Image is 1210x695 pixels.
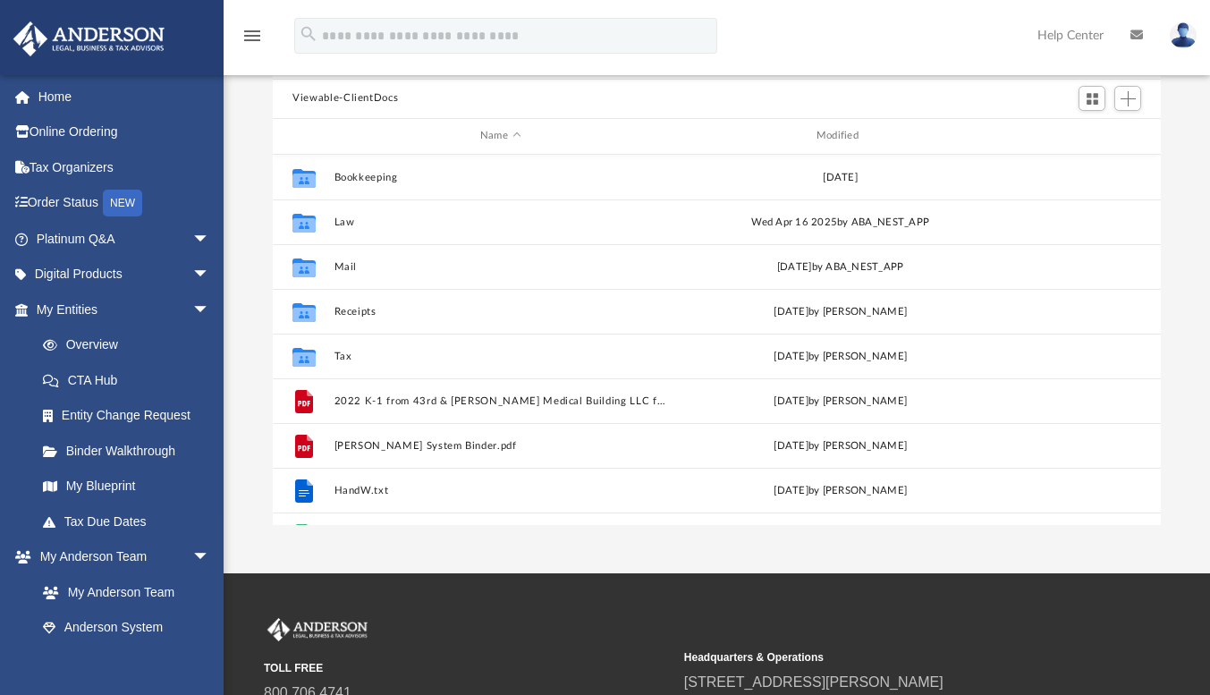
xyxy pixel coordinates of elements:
a: My Anderson Teamarrow_drop_down [13,539,228,575]
div: NEW [103,190,142,216]
a: CTA Hub [25,362,237,398]
button: Law [334,216,667,228]
a: Digital Productsarrow_drop_down [13,257,237,292]
button: 2022 K-1 from 43rd & [PERSON_NAME] Medical Building LLC for [PERSON_NAME].pdf [334,395,667,407]
div: [DATE] [674,169,1007,185]
a: My Entitiesarrow_drop_down [13,292,237,327]
button: HandW.txt [334,485,667,496]
div: Name [334,128,666,144]
div: [DATE] by [PERSON_NAME] [674,303,1007,319]
button: Receipts [334,306,667,318]
div: grid [273,155,1161,526]
button: Viewable-ClientDocs [292,90,398,106]
div: [DATE] by [PERSON_NAME] [674,437,1007,453]
div: [DATE] by [PERSON_NAME] [674,482,1007,498]
a: Home [13,79,237,114]
div: id [281,128,326,144]
a: menu [241,34,263,47]
a: Anderson System [25,610,228,646]
a: Entity Change Request [25,398,237,434]
a: Binder Walkthrough [25,433,237,469]
a: Overview [25,327,237,363]
img: User Pic [1170,22,1197,48]
button: Bookkeeping [334,172,667,183]
span: arrow_drop_down [192,221,228,258]
div: [DATE] by ABA_NEST_APP [674,259,1007,275]
small: TOLL FREE [264,660,672,676]
small: Headquarters & Operations [684,649,1092,665]
img: Anderson Advisors Platinum Portal [264,618,371,641]
button: Switch to Grid View [1079,86,1105,111]
div: [DATE] by [PERSON_NAME] [674,393,1007,409]
a: Tax Due Dates [25,504,237,539]
div: [DATE] by [PERSON_NAME] [674,348,1007,364]
a: My Blueprint [25,469,228,504]
span: arrow_drop_down [192,539,228,576]
button: Mail [334,261,667,273]
div: Wed Apr 16 2025 by ABA_NEST_APP [674,214,1007,230]
a: Online Ordering [13,114,237,150]
button: [PERSON_NAME] System Binder.pdf [334,440,667,452]
a: Tax Organizers [13,149,237,185]
i: search [299,24,318,44]
div: Modified [674,128,1007,144]
a: My Anderson Team [25,574,219,610]
i: menu [241,25,263,47]
div: id [1014,128,1139,144]
img: Anderson Advisors Platinum Portal [8,21,170,56]
button: Tax [334,351,667,362]
span: arrow_drop_down [192,257,228,293]
span: arrow_drop_down [192,292,228,328]
a: Order StatusNEW [13,185,237,222]
a: Platinum Q&Aarrow_drop_down [13,221,237,257]
button: Add [1114,86,1141,111]
a: [STREET_ADDRESS][PERSON_NAME] [684,674,943,690]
